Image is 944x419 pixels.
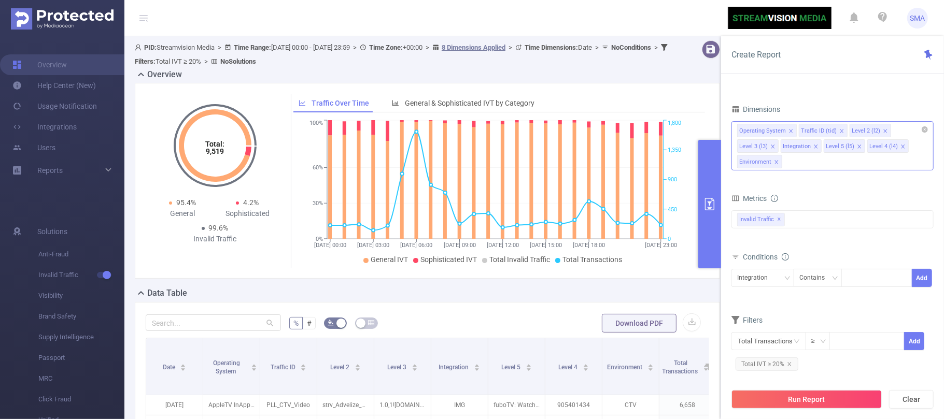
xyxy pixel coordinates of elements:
[474,363,480,366] i: icon: caret-up
[355,363,361,369] div: Sort
[328,320,334,326] i: icon: bg-colors
[648,367,654,370] i: icon: caret-down
[400,242,432,249] tspan: [DATE] 06:00
[182,234,248,244] div: Invalid Traffic
[299,99,306,107] i: icon: line-chart
[659,395,716,415] p: 6,658
[583,367,588,370] i: icon: caret-down
[369,44,403,51] b: Time Zone:
[883,128,888,135] i: icon: close
[412,367,417,370] i: icon: caret-down
[737,124,797,137] li: Operating System
[147,68,182,81] h2: Overview
[355,367,360,370] i: icon: caret-down
[355,363,360,366] i: icon: caret-up
[38,348,124,368] span: Passport
[38,327,124,348] span: Supply Intelligence
[12,54,67,75] a: Overview
[443,242,475,249] tspan: [DATE] 09:00
[645,242,677,249] tspan: [DATE] 23:00
[799,269,832,286] div: Contains
[662,359,699,375] span: Total Transactions
[668,177,677,183] tspan: 900
[203,395,260,415] p: AppleTV InApp (CTV)
[573,242,605,249] tspan: [DATE] 18:00
[668,206,677,213] tspan: 450
[739,124,786,138] div: Operating System
[431,395,488,415] p: IMG
[146,314,281,331] input: Search...
[737,269,775,286] div: Integration
[602,314,677,333] button: Download PDF
[737,213,785,226] span: Invalid Traffic
[300,363,306,369] div: Sort
[787,362,792,367] i: icon: close
[135,57,201,65] span: Total IVT ≥ 20%
[38,265,124,285] span: Invalid Traffic
[357,242,389,249] tspan: [DATE] 03:00
[368,320,374,326] i: icon: table
[505,44,515,51] span: >
[37,160,63,181] a: Reports
[922,126,928,133] i: icon: close-circle
[850,124,891,137] li: Level 2 (l2)
[38,368,124,389] span: MRC
[731,194,767,203] span: Metrics
[530,242,562,249] tspan: [DATE] 15:00
[12,117,77,137] a: Integrations
[783,140,811,153] div: Integration
[832,275,838,282] i: icon: down
[592,44,602,51] span: >
[220,57,256,65] b: No Solutions
[205,140,224,148] tspan: Total:
[852,124,880,138] div: Level 2 (l2)
[474,367,480,370] i: icon: caret-down
[904,332,924,350] button: Add
[12,75,96,96] a: Help Center (New)
[737,155,782,168] li: Environment
[731,105,780,113] span: Dimensions
[526,363,531,366] i: icon: caret-up
[501,364,522,371] span: Level 5
[474,363,480,369] div: Sort
[731,316,763,324] span: Filters
[778,213,782,226] span: ✕
[869,140,898,153] div: Level 4 (l4)
[144,44,157,51] b: PID:
[558,364,579,371] span: Level 4
[912,269,932,287] button: Add
[309,120,323,127] tspan: 100%
[545,395,602,415] p: 905401434
[38,306,124,327] span: Brand Safety
[147,287,187,299] h2: Data Table
[260,395,317,415] p: PLL_CTV_Video
[251,363,257,369] div: Sort
[648,363,654,366] i: icon: caret-up
[301,363,306,366] i: icon: caret-up
[743,253,789,261] span: Conditions
[135,57,156,65] b: Filters :
[234,44,271,51] b: Time Range:
[392,99,399,107] i: icon: bar-chart
[770,144,776,150] i: icon: close
[314,242,346,249] tspan: [DATE] 00:00
[784,275,791,282] i: icon: down
[251,363,257,366] i: icon: caret-up
[307,319,312,327] span: #
[412,363,418,369] div: Sort
[487,242,519,249] tspan: [DATE] 12:00
[668,236,671,242] tspan: 0
[422,44,432,51] span: >
[562,255,622,264] span: Total Transactions
[782,253,789,261] i: icon: info-circle
[731,390,882,409] button: Run Report
[442,44,505,51] u: 8 Dimensions Applied
[602,395,659,415] p: CTV
[201,57,211,65] span: >
[489,255,550,264] span: Total Invalid Traffic
[583,363,588,366] i: icon: caret-up
[889,390,934,409] button: Clear
[801,124,837,138] div: Traffic ID (tid)
[38,285,124,306] span: Visibility
[824,139,865,153] li: Level 5 (l5)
